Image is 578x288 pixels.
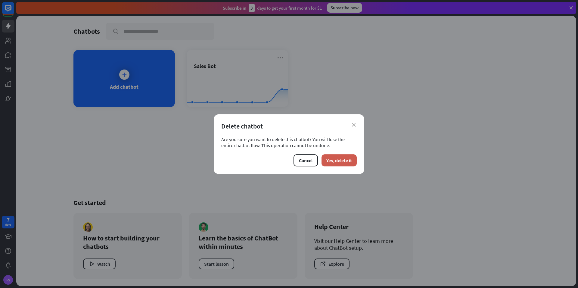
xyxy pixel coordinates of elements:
[322,154,357,166] button: Yes, delete it
[221,136,357,148] div: Are you sure you want to delete this chatbot? You will lose the entire chatbot flow. This operati...
[221,122,357,130] div: Delete chatbot
[352,123,356,127] i: close
[5,2,23,20] button: Open LiveChat chat widget
[294,154,318,166] button: Cancel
